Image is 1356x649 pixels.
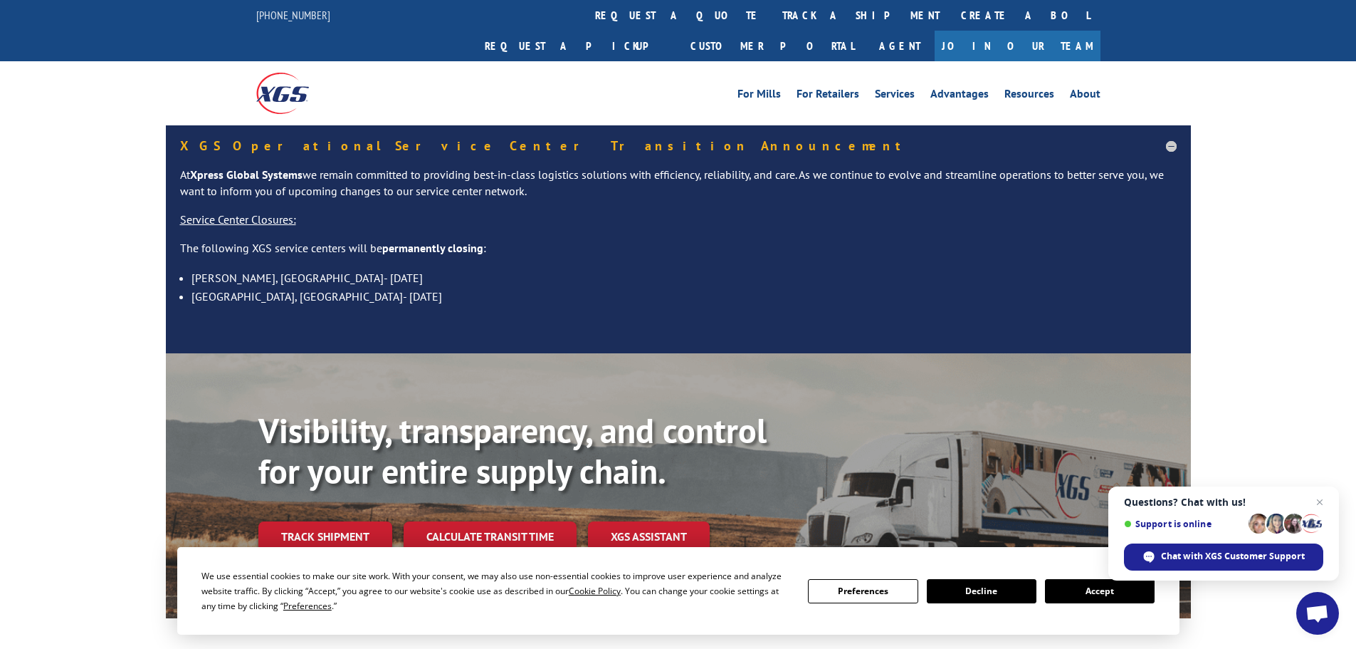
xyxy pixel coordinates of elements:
[1070,88,1100,104] a: About
[927,579,1036,603] button: Decline
[1124,519,1244,529] span: Support is online
[258,408,767,494] b: Visibility, transparency, and control for your entire supply chain.
[1124,544,1323,571] span: Chat with XGS Customer Support
[180,140,1177,152] h5: XGS Operational Service Center Transition Announcement
[808,579,918,603] button: Preferences
[737,88,781,104] a: For Mills
[191,269,1177,287] li: [PERSON_NAME], [GEOGRAPHIC_DATA]- [DATE]
[382,241,483,255] strong: permanently closing
[1124,497,1323,508] span: Questions? Chat with us!
[865,31,935,61] a: Agent
[180,212,296,227] u: Service Center Closures:
[180,240,1177,269] p: The following XGS service centers will be :
[474,31,680,61] a: Request a pickup
[190,167,303,182] strong: Xpress Global Systems
[201,568,791,613] div: We use essential cookies to make our site work. With your consent, we may also use non-essential ...
[797,88,859,104] a: For Retailers
[404,521,577,552] a: Calculate transit time
[1296,592,1339,635] a: Open chat
[1161,550,1305,563] span: Chat with XGS Customer Support
[930,88,989,104] a: Advantages
[283,600,332,612] span: Preferences
[935,31,1100,61] a: Join Our Team
[1004,88,1054,104] a: Resources
[588,521,710,552] a: XGS ASSISTANT
[1045,579,1155,603] button: Accept
[258,521,392,551] a: Track shipment
[180,167,1177,212] p: At we remain committed to providing best-in-class logistics solutions with efficiency, reliabilit...
[569,585,621,597] span: Cookie Policy
[177,547,1179,635] div: Cookie Consent Prompt
[875,88,915,104] a: Services
[680,31,865,61] a: Customer Portal
[256,8,330,22] a: [PHONE_NUMBER]
[191,287,1177,306] li: [GEOGRAPHIC_DATA], [GEOGRAPHIC_DATA]- [DATE]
